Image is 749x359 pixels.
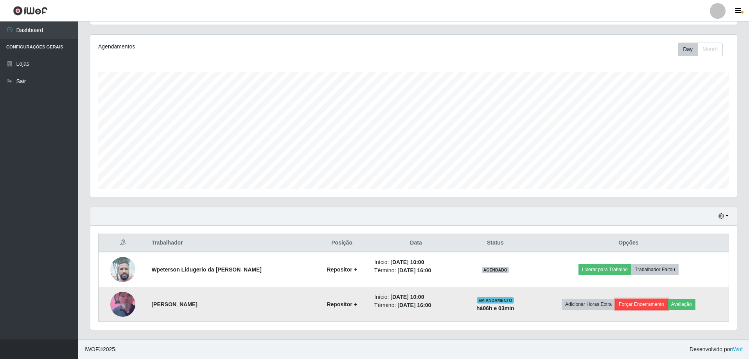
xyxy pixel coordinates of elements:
[678,43,698,56] button: Day
[390,259,424,265] time: [DATE] 10:00
[578,264,631,275] button: Liberar para Trabalho
[477,297,514,304] span: EM ANDAMENTO
[327,301,357,307] strong: Repositor +
[374,258,458,266] li: Início:
[98,43,354,51] div: Agendamentos
[110,253,135,286] img: 1746027724956.jpeg
[370,234,462,252] th: Data
[397,267,431,273] time: [DATE] 16:00
[732,346,743,352] a: iWof
[678,43,723,56] div: First group
[147,234,314,252] th: Trabalhador
[110,282,135,327] img: 1752090635186.jpeg
[528,234,729,252] th: Opções
[668,299,695,310] button: Avaliação
[482,267,509,273] span: AGENDADO
[13,6,48,16] img: CoreUI Logo
[84,345,117,354] span: © 2025 .
[374,293,458,301] li: Início:
[631,264,679,275] button: Trabalhador Faltou
[697,43,723,56] button: Month
[314,234,370,252] th: Posição
[374,266,458,275] li: Término:
[678,43,729,56] div: Toolbar with button groups
[462,234,528,252] th: Status
[84,346,99,352] span: IWOF
[397,302,431,308] time: [DATE] 16:00
[390,294,424,300] time: [DATE] 10:00
[476,305,514,311] strong: há 06 h e 03 min
[374,301,458,309] li: Término:
[690,345,743,354] span: Desenvolvido por
[615,299,668,310] button: Forçar Encerramento
[151,301,197,307] strong: [PERSON_NAME]
[151,266,262,273] strong: Wpeterson Lidugerio da [PERSON_NAME]
[327,266,357,273] strong: Repositor +
[562,299,615,310] button: Adicionar Horas Extra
